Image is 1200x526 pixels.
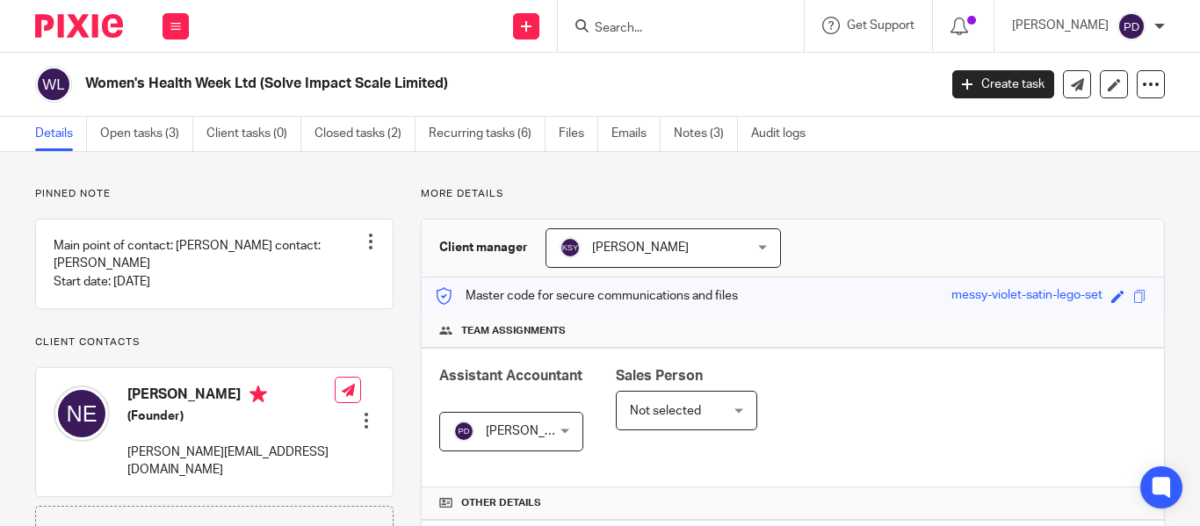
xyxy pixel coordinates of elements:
[421,187,1165,201] p: More details
[35,14,123,38] img: Pixie
[560,237,581,258] img: svg%3E
[616,369,703,383] span: Sales Person
[249,385,267,403] i: Primary
[751,117,819,151] a: Audit logs
[611,117,661,151] a: Emails
[127,407,335,425] h5: (Founder)
[592,241,689,254] span: [PERSON_NAME]
[127,385,335,407] h4: [PERSON_NAME]
[85,75,758,93] h2: Women's Health Week Ltd (Solve Impact Scale Limited)
[35,187,394,201] p: Pinned note
[1117,12,1146,40] img: svg%3E
[674,117,738,151] a: Notes (3)
[593,21,751,37] input: Search
[453,421,474,442] img: svg%3E
[35,335,394,349] p: Client contacts
[486,425,582,437] span: [PERSON_NAME]
[439,369,582,383] span: Assistant Accountant
[429,117,546,151] a: Recurring tasks (6)
[461,496,541,510] span: Other details
[951,286,1102,306] div: messy-violet-satin-lego-set
[559,117,598,151] a: Files
[439,239,528,256] h3: Client manager
[847,19,914,32] span: Get Support
[1012,17,1109,34] p: [PERSON_NAME]
[35,117,87,151] a: Details
[100,117,193,151] a: Open tasks (3)
[435,287,738,305] p: Master code for secure communications and files
[630,405,701,417] span: Not selected
[461,324,566,338] span: Team assignments
[952,70,1054,98] a: Create task
[54,385,110,442] img: svg%3E
[35,66,72,103] img: svg%3E
[314,117,416,151] a: Closed tasks (2)
[206,117,301,151] a: Client tasks (0)
[127,443,335,479] p: [PERSON_NAME][EMAIL_ADDRESS][DOMAIN_NAME]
